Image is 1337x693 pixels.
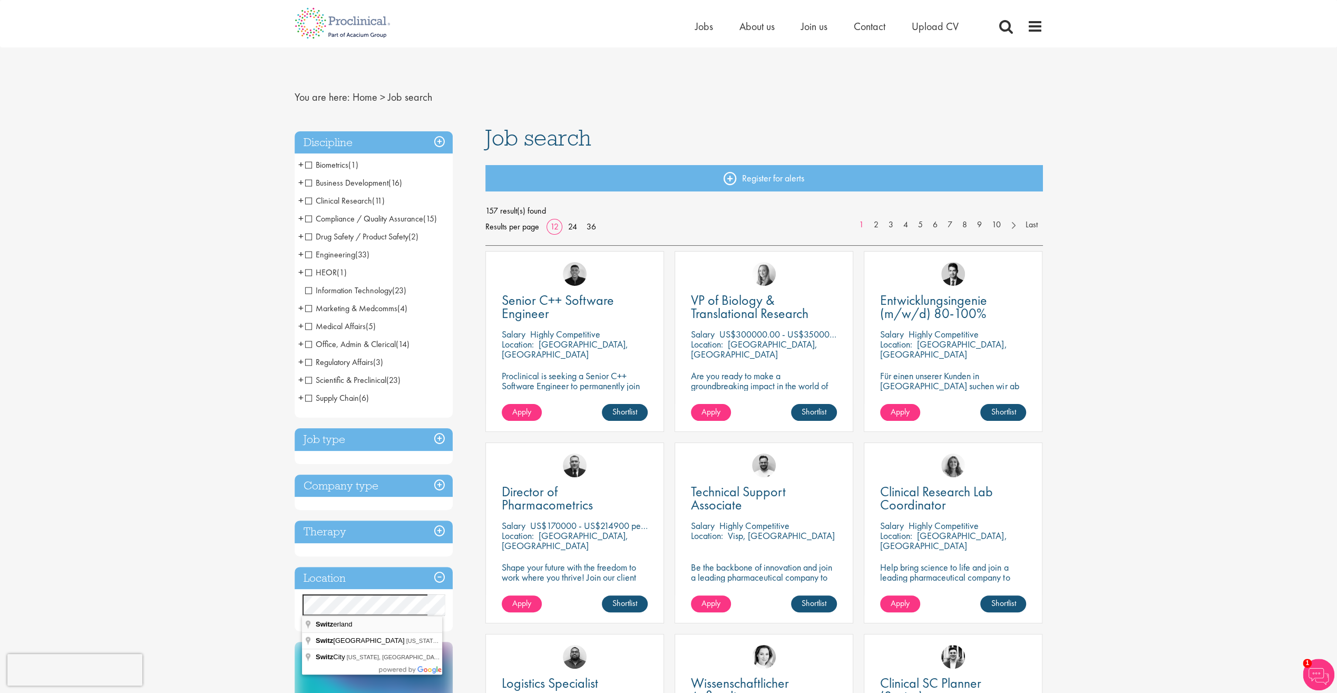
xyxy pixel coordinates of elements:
[305,303,407,314] span: Marketing & Medcomms
[502,294,648,320] a: Senior C++ Software Engineer
[298,157,304,172] span: +
[502,483,593,514] span: Director of Pharmacometrics
[502,404,542,421] a: Apply
[388,177,402,188] span: (16)
[880,595,920,612] a: Apply
[530,328,600,340] p: Highly Competitive
[752,454,776,477] img: Emile De Beer
[512,598,531,609] span: Apply
[502,562,648,602] p: Shape your future with the freedom to work where you thrive! Join our client with this Director p...
[305,177,402,188] span: Business Development
[502,338,534,350] span: Location:
[386,374,401,386] span: (23)
[316,620,354,628] span: erland
[980,404,1026,421] a: Shortlist
[512,406,531,417] span: Apply
[305,392,369,403] span: Supply Chain
[691,562,837,602] p: Be the backbone of innovation and join a leading pharmaceutical company to help keep life-changin...
[880,291,987,322] span: Entwicklungsingenie (m/w/d) 80-100%
[305,231,408,242] span: Drug Safety / Product Safety
[485,203,1043,219] span: 157 result(s) found
[942,219,958,231] a: 7
[485,165,1043,191] a: Register for alerts
[957,219,972,231] a: 8
[898,219,913,231] a: 4
[928,219,943,231] a: 6
[298,210,304,226] span: +
[316,653,333,661] span: Switz
[298,264,304,280] span: +
[380,90,385,104] span: >
[295,131,453,154] h3: Discipline
[502,485,648,512] a: Director of Pharmacometrics
[423,213,437,224] span: (15)
[298,228,304,244] span: +
[701,598,720,609] span: Apply
[941,454,965,477] a: Jackie Cerchio
[563,645,587,669] img: Ashley Bennett
[408,231,418,242] span: (2)
[880,530,912,542] span: Location:
[295,521,453,543] h3: Therapy
[298,300,304,316] span: +
[485,219,539,235] span: Results per page
[353,90,377,104] a: breadcrumb link
[305,213,437,224] span: Compliance / Quality Assurance
[295,428,453,451] div: Job type
[691,483,786,514] span: Technical Support Associate
[373,357,383,368] span: (3)
[913,219,928,231] a: 5
[305,357,373,368] span: Regulatory Affairs
[298,192,304,208] span: +
[298,175,304,190] span: +
[691,338,817,360] p: [GEOGRAPHIC_DATA], [GEOGRAPHIC_DATA]
[295,90,350,104] span: You are here:
[791,595,837,612] a: Shortlist
[719,328,887,340] p: US$300000.00 - US$350000.00 per annum
[880,338,912,350] span: Location:
[298,336,304,352] span: +
[305,374,401,386] span: Scientific & Preclinical
[502,291,614,322] span: Senior C++ Software Engineer
[854,20,885,33] a: Contact
[563,262,587,286] img: Christian Andersen
[305,267,347,278] span: HEOR
[316,620,333,628] span: Switz
[941,262,965,286] img: Thomas Wenig
[880,485,1026,512] a: Clinical Research Lab Coordinator
[348,159,358,170] span: (1)
[563,454,587,477] img: Jakub Hanas
[298,390,304,406] span: +
[295,475,453,497] h3: Company type
[880,371,1026,421] p: Für einen unserer Kunden in [GEOGRAPHIC_DATA] suchen wir ab sofort einen Entwicklungsingenieur Ku...
[691,485,837,512] a: Technical Support Associate
[337,267,347,278] span: (1)
[502,677,648,690] a: Logistics Specialist
[298,354,304,370] span: +
[406,638,502,644] span: [US_STATE], [GEOGRAPHIC_DATA]
[396,339,409,350] span: (14)
[602,404,648,421] a: Shortlist
[305,339,409,350] span: Office, Admin & Clerical
[530,519,669,532] p: US$170000 - US$214900 per annum
[891,406,910,417] span: Apply
[1303,659,1312,668] span: 1
[695,20,713,33] a: Jobs
[305,321,366,332] span: Medical Affairs
[752,262,776,286] img: Sofia Amark
[739,20,775,33] span: About us
[691,519,715,532] span: Salary
[355,249,369,260] span: (33)
[719,519,789,532] p: Highly Competitive
[7,654,142,686] iframe: reCAPTCHA
[502,595,542,612] a: Apply
[305,249,369,260] span: Engineering
[691,294,837,320] a: VP of Biology & Translational Research
[602,595,648,612] a: Shortlist
[372,195,385,206] span: (11)
[854,219,869,231] a: 1
[366,321,376,332] span: (5)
